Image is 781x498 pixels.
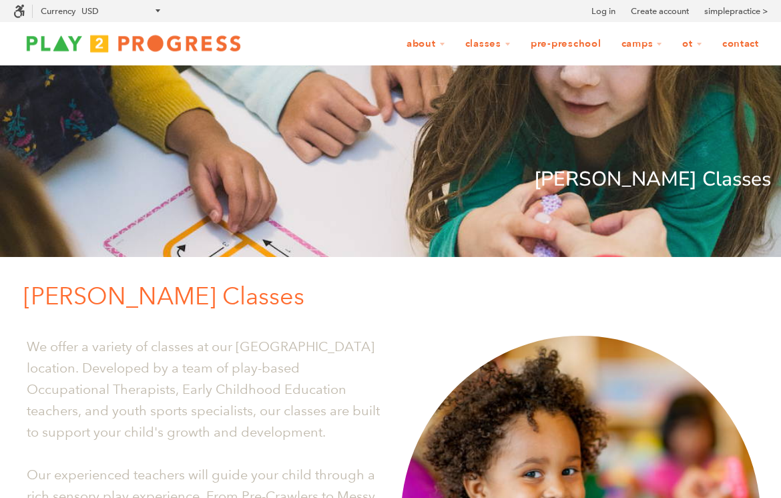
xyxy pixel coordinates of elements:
a: Camps [613,31,672,57]
a: simplepractice > [704,5,768,18]
a: Log in [591,5,615,18]
label: Currency [41,6,75,16]
a: OT [674,31,711,57]
a: Contact [714,31,768,57]
a: About [398,31,454,57]
img: Play2Progress logo [13,30,254,57]
a: Create account [631,5,689,18]
p: We offer a variety of classes at our [GEOGRAPHIC_DATA] location. Developed by a team of play-base... [27,336,380,443]
a: Pre-Preschool [522,31,610,57]
p: [PERSON_NAME] Classes [23,277,771,316]
a: Classes [457,31,519,57]
p: [PERSON_NAME] Classes [10,164,771,196]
